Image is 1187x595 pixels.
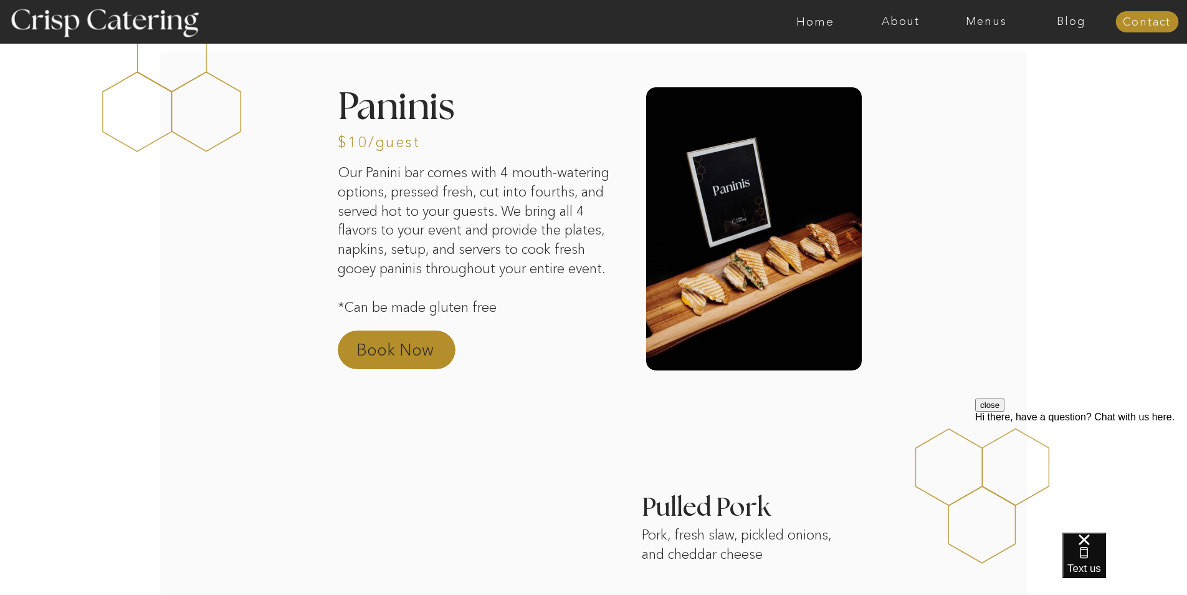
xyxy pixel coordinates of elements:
a: About [858,16,943,28]
a: Contact [1115,16,1178,29]
p: Our Panini bar comes with 4 mouth-watering options, pressed fresh, cut into fourths, and served h... [338,163,614,336]
h3: Pulled Pork [642,495,1039,507]
a: Menus [943,16,1029,28]
h3: $10/guest [338,135,409,147]
iframe: podium webchat widget bubble [1062,533,1187,595]
a: Book Now [356,339,466,369]
p: Pork, fresh slaw, pickled onions, and cheddar cheese [642,526,849,573]
h2: Paninis [338,89,577,122]
a: Home [773,16,858,28]
a: Blog [1029,16,1114,28]
iframe: podium webchat widget prompt [975,399,1187,548]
